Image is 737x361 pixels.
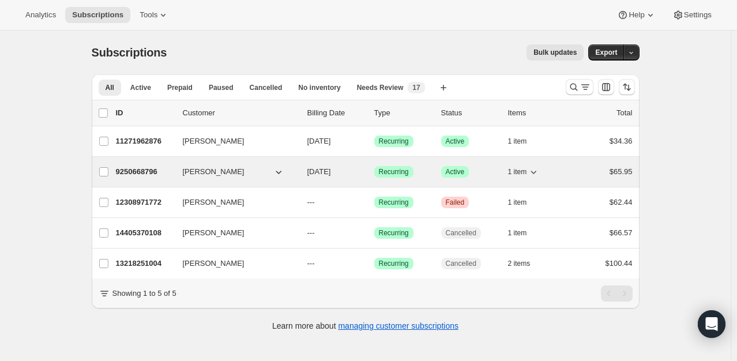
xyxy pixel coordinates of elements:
span: Recurring [379,137,409,146]
button: [PERSON_NAME] [176,224,291,242]
div: IDCustomerBilling DateTypeStatusItemsTotal [116,107,633,119]
span: Recurring [379,167,409,176]
nav: Pagination [601,285,633,302]
span: 2 items [508,259,531,268]
button: 1 item [508,133,540,149]
button: Search and filter results [566,79,593,95]
button: Help [610,7,663,23]
span: Active [446,167,465,176]
span: Cancelled [446,259,476,268]
div: Open Intercom Messenger [698,310,725,338]
span: Help [629,10,644,20]
span: 17 [412,83,420,92]
span: [DATE] [307,137,331,145]
span: $66.57 [610,228,633,237]
button: Analytics [18,7,63,23]
span: All [106,83,114,92]
span: Recurring [379,198,409,207]
span: 1 item [508,198,527,207]
div: 11271962876[PERSON_NAME][DATE]SuccessRecurringSuccessActive1 item$34.36 [116,133,633,149]
p: ID [116,107,174,119]
button: 2 items [508,255,543,272]
p: 9250668796 [116,166,174,178]
button: [PERSON_NAME] [176,193,291,212]
p: 11271962876 [116,136,174,147]
button: 1 item [508,225,540,241]
p: Status [441,107,499,119]
div: 14405370108[PERSON_NAME]---SuccessRecurringCancelled1 item$66.57 [116,225,633,241]
span: Export [595,48,617,57]
span: 1 item [508,137,527,146]
span: Needs Review [357,83,404,92]
span: 1 item [508,228,527,238]
span: Recurring [379,259,409,268]
p: Customer [183,107,298,119]
button: 1 item [508,164,540,180]
span: Bulk updates [533,48,577,57]
button: Sort the results [619,79,635,95]
div: Type [374,107,432,119]
span: [PERSON_NAME] [183,166,245,178]
p: 14405370108 [116,227,174,239]
span: Cancelled [446,228,476,238]
p: 12308971772 [116,197,174,208]
span: Subscriptions [92,46,167,59]
a: managing customer subscriptions [338,321,458,330]
span: [DATE] [307,167,331,176]
span: Analytics [25,10,56,20]
button: 1 item [508,194,540,210]
div: Items [508,107,566,119]
div: 12308971772[PERSON_NAME]---SuccessRecurringCriticalFailed1 item$62.44 [116,194,633,210]
span: Prepaid [167,83,193,92]
button: [PERSON_NAME] [176,132,291,151]
p: Showing 1 to 5 of 5 [112,288,176,299]
p: Total [616,107,632,119]
span: Active [130,83,151,92]
p: 13218251004 [116,258,174,269]
span: Settings [684,10,712,20]
span: Tools [140,10,157,20]
button: Tools [133,7,176,23]
span: Active [446,137,465,146]
p: Billing Date [307,107,365,119]
span: $62.44 [610,198,633,206]
button: [PERSON_NAME] [176,254,291,273]
span: Paused [209,83,234,92]
button: Settings [665,7,719,23]
span: Subscriptions [72,10,123,20]
button: Customize table column order and visibility [598,79,614,95]
span: --- [307,228,315,237]
span: [PERSON_NAME] [183,136,245,147]
button: Bulk updates [527,44,584,61]
span: Failed [446,198,465,207]
div: 13218251004[PERSON_NAME]---SuccessRecurringCancelled2 items$100.44 [116,255,633,272]
button: Subscriptions [65,7,130,23]
span: [PERSON_NAME] [183,258,245,269]
span: --- [307,198,315,206]
p: Learn more about [272,320,458,332]
span: --- [307,259,315,268]
span: $100.44 [606,259,633,268]
button: Create new view [434,80,453,96]
span: [PERSON_NAME] [183,227,245,239]
span: 1 item [508,167,527,176]
span: No inventory [298,83,340,92]
span: Cancelled [250,83,283,92]
span: Recurring [379,228,409,238]
div: 9250668796[PERSON_NAME][DATE]SuccessRecurringSuccessActive1 item$65.95 [116,164,633,180]
button: Export [588,44,624,61]
span: $34.36 [610,137,633,145]
span: [PERSON_NAME] [183,197,245,208]
span: $65.95 [610,167,633,176]
button: [PERSON_NAME] [176,163,291,181]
